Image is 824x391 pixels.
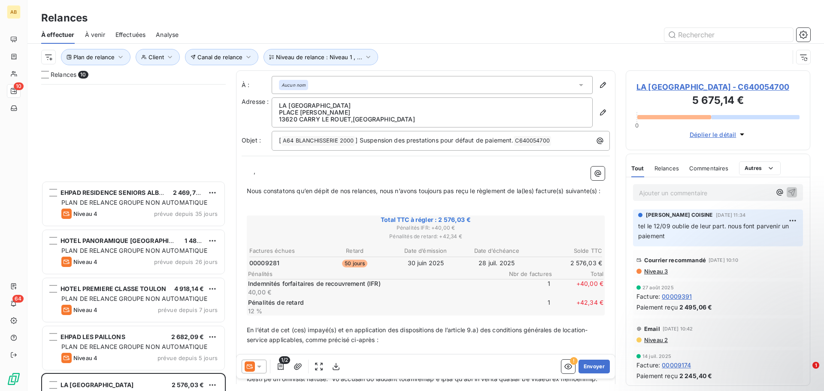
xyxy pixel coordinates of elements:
[679,371,712,380] span: 2 245,40 €
[514,136,551,146] span: C640054700
[174,285,204,292] span: 4 918,14 €
[355,136,513,144] span: ] Suspension des prestations pour défaut de paiement.
[172,381,204,388] span: 2 576,03 €
[552,270,603,277] span: Total
[282,136,355,146] span: A64 BLANCHISSERIE 2000
[795,362,815,382] iframe: Intercom live chat
[248,224,603,232] span: Pénalités IFR : + 40,00 €
[61,199,207,206] span: PLAN DE RELANCE GROUPE NON AUTOMATIQUE
[689,165,729,172] span: Commentaires
[643,268,668,275] span: Niveau 3
[662,292,692,301] span: 00009391
[61,49,130,65] button: Plan de relance
[41,84,226,391] div: grid
[78,71,88,79] span: 10
[249,246,319,255] th: Factures échues
[642,285,674,290] span: 27 août 2025
[242,98,269,105] span: Adresse :
[156,30,179,39] span: Analyse
[154,258,218,265] span: prévue depuis 26 jours
[533,246,603,255] th: Solde TTC
[279,136,281,144] span: [
[242,136,261,144] span: Objet :
[185,237,215,244] span: 1 487,92 €
[391,246,460,255] th: Date d’émission
[533,258,603,268] td: 2 576,03 €
[279,102,585,109] p: LA [GEOGRAPHIC_DATA]
[158,306,218,313] span: prévue depuis 7 jours
[499,298,550,315] span: 1
[7,372,21,386] img: Logo LeanPay
[61,189,171,196] span: EHPAD RESIDENCE SENIORS ALBERT
[14,82,24,90] span: 10
[7,5,21,19] div: AB
[636,93,800,110] h3: 5 675,14 €
[462,246,532,255] th: Date d’échéance
[636,303,678,312] span: Paiement reçu
[654,165,679,172] span: Relances
[73,54,115,61] span: Plan de relance
[636,292,660,301] span: Facture :
[636,371,678,380] span: Paiement reçu
[690,130,736,139] span: Déplier le détail
[73,355,97,361] span: Niveau 4
[41,10,88,26] h3: Relances
[254,167,255,175] span: ,
[631,165,644,172] span: Tout
[279,116,585,123] p: 13620 CARRY LE ROUET , [GEOGRAPHIC_DATA]
[644,257,706,264] span: Courrier recommandé
[638,222,791,239] span: tel le 12/09 oublie de leur part. nous font parvenir un paiement
[739,161,781,175] button: Autres
[61,247,207,254] span: PLAN DE RELANCE GROUPE NON AUTOMATIQUE
[173,189,206,196] span: 2 469,78 €
[248,215,603,224] span: Total TTC à régler : 2 576,03 €
[462,258,532,268] td: 28 juil. 2025
[552,279,603,297] span: + 40,00 €
[248,279,497,288] p: Indemnités forfaitaires de recouvrement (IFR)
[664,28,793,42] input: Rechercher
[154,210,218,217] span: prévue depuis 35 jours
[73,210,97,217] span: Niveau 4
[61,295,207,302] span: PLAN DE RELANCE GROUPE NON AUTOMATIQUE
[171,333,204,340] span: 2 682,09 €
[276,54,362,61] span: Niveau de relance : Niveau 1 , ...
[643,336,668,343] span: Niveau 2
[264,49,378,65] button: Niveau de relance : Niveau 1 , ...
[115,30,146,39] span: Effectuées
[12,295,24,303] span: 64
[248,270,500,277] span: Pénalités
[579,360,610,373] button: Envoyer
[61,333,125,340] span: EHPAD LES PAILLONS
[500,270,552,277] span: Nbr de factures
[242,81,272,89] label: À :
[61,237,245,244] span: HOTEL PANORAMIQUE [GEOGRAPHIC_DATA][PERSON_NAME]
[185,49,259,65] button: Canal de relance
[687,130,749,139] button: Déplier le détail
[248,298,497,307] p: Pénalités de retard
[279,356,290,364] span: 1/2
[716,212,745,218] span: [DATE] 11:34
[812,362,819,369] span: 1
[679,303,712,312] span: 2 495,06 €
[73,258,97,265] span: Niveau 4
[248,233,603,240] span: Pénalités de retard : + 42,34 €
[247,187,601,194] span: Nous constatons qu’en dépit de nos relances, nous n’avons toujours pas reçu le règlement de la(le...
[73,306,97,313] span: Niveau 4
[61,381,133,388] span: LA [GEOGRAPHIC_DATA]
[636,81,800,93] span: LA [GEOGRAPHIC_DATA] - C640054700
[148,54,164,61] span: Client
[646,211,712,219] span: [PERSON_NAME] COISINE
[51,70,76,79] span: Relances
[342,260,367,267] span: 50 jours
[197,54,242,61] span: Canal de relance
[282,82,306,88] em: Aucun nom
[642,354,671,359] span: 14 juil. 2025
[635,122,639,129] span: 0
[249,259,279,267] span: 00009281
[636,361,660,370] span: Facture :
[279,109,585,116] p: PLACE [PERSON_NAME]
[85,30,105,39] span: À venir
[158,355,218,361] span: prévue depuis 5 jours
[136,49,180,65] button: Client
[61,285,166,292] span: HOTEL PREMIERE CLASSE TOULON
